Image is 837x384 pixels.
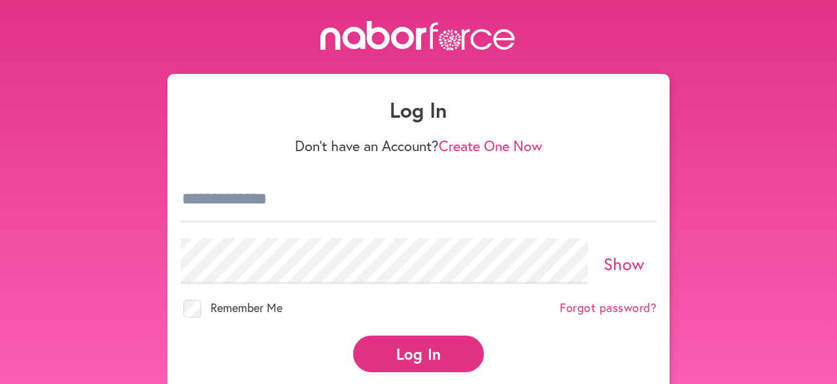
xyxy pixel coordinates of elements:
[180,137,657,154] p: Don't have an Account?
[439,136,542,155] a: Create One Now
[211,300,282,315] span: Remember Me
[604,253,645,275] a: Show
[180,97,657,122] h1: Log In
[560,301,657,315] a: Forgot password?
[353,336,484,372] button: Log In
